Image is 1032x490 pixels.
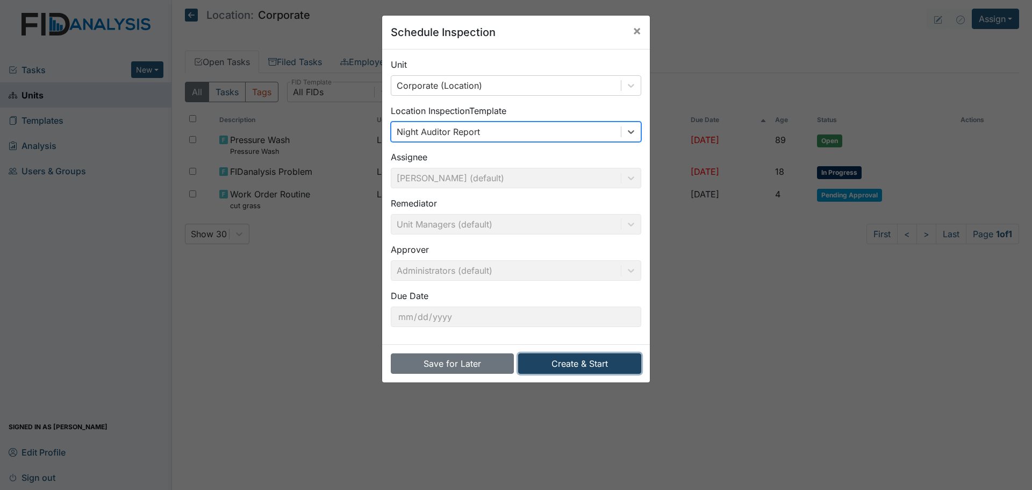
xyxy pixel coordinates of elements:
button: Close [624,16,650,46]
label: Assignee [391,151,427,164]
button: Create & Start [518,353,641,374]
label: Due Date [391,289,428,302]
button: Save for Later [391,353,514,374]
label: Location Inspection Template [391,104,506,117]
div: Corporate (Location) [397,79,482,92]
span: × [633,23,641,38]
div: Night Auditor Report [397,125,480,138]
label: Unit [391,58,407,71]
h5: Schedule Inspection [391,24,496,40]
label: Approver [391,243,429,256]
label: Remediator [391,197,437,210]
